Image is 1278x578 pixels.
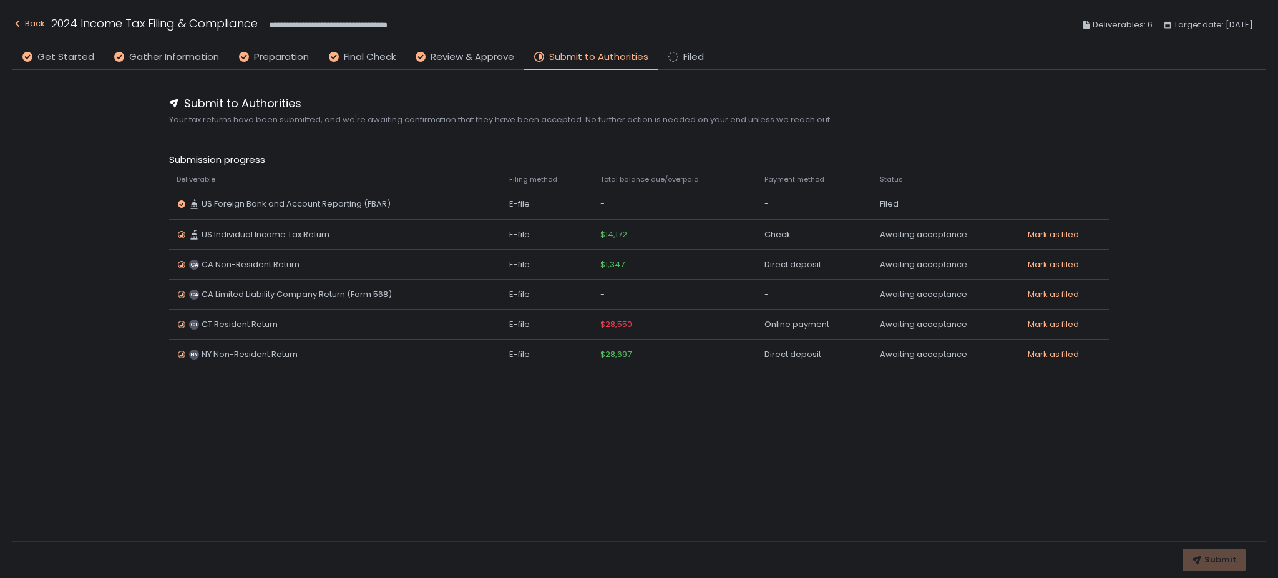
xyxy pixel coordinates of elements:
span: - [764,198,769,210]
div: Awaiting acceptance [880,349,1013,360]
span: Status [880,175,903,184]
span: Get Started [37,50,94,64]
span: Final Check [344,50,396,64]
span: $14,172 [600,229,627,240]
span: NY Non-Resident Return [202,349,298,360]
div: Back [12,16,45,31]
div: E-file [509,259,585,270]
div: Awaiting acceptance [880,289,1013,300]
button: Mark as filed [1028,349,1079,360]
span: CT Resident Return [202,319,278,330]
span: Direct deposit [764,349,821,360]
button: Back [12,15,45,36]
span: Total balance due/overpaid [600,175,699,184]
text: CT [190,321,198,328]
span: Submission progress [169,153,1109,167]
span: Deliverable [177,175,215,184]
span: Deliverables: 6 [1093,17,1153,32]
span: Submit to Authorities [549,50,648,64]
span: Your tax returns have been submitted, and we're awaiting confirmation that they have been accepte... [169,114,1109,125]
button: Mark as filed [1028,229,1079,240]
h1: 2024 Income Tax Filing & Compliance [51,15,258,32]
span: Direct deposit [764,259,821,270]
button: Mark as filed [1028,319,1079,330]
span: US Individual Income Tax Return [202,229,329,240]
div: E-file [509,229,585,240]
span: $1,347 [600,259,625,270]
div: E-file [509,198,585,210]
div: Awaiting acceptance [880,229,1013,240]
text: CA [190,261,198,268]
span: - [600,289,605,300]
span: Submit to Authorities [184,95,301,112]
span: CA Limited Liability Company Return (Form 568) [202,289,392,300]
span: Preparation [254,50,309,64]
span: Filing method [509,175,557,184]
span: US Foreign Bank and Account Reporting (FBAR) [202,198,391,210]
span: Filed [683,50,704,64]
button: Mark as filed [1028,289,1079,300]
div: E-file [509,349,585,360]
div: Awaiting acceptance [880,319,1013,330]
span: $28,697 [600,349,632,360]
button: Mark as filed [1028,259,1079,270]
span: $28,550 [600,319,632,330]
text: NY [190,351,198,358]
span: CA Non-Resident Return [202,259,300,270]
div: Filed [880,198,1013,210]
text: CA [190,291,198,298]
span: - [600,198,605,210]
div: Awaiting acceptance [880,259,1013,270]
span: Payment method [764,175,824,184]
span: Review & Approve [431,50,514,64]
span: Check [764,229,791,240]
span: - [764,289,769,300]
div: E-file [509,319,585,330]
span: Gather Information [129,50,219,64]
div: E-file [509,289,585,300]
span: Online payment [764,319,829,330]
span: Target date: [DATE] [1174,17,1253,32]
